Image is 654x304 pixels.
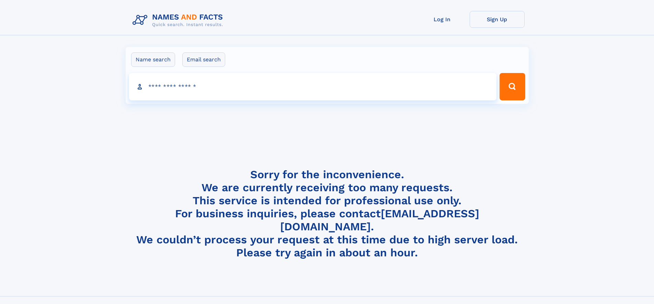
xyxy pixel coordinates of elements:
[130,168,525,259] h4: Sorry for the inconvenience. We are currently receiving too many requests. This service is intend...
[130,11,229,29] img: Logo Names and Facts
[415,11,470,28] a: Log In
[129,73,497,100] input: search input
[500,73,525,100] button: Search Button
[470,11,525,28] a: Sign Up
[182,52,225,67] label: Email search
[131,52,175,67] label: Name search
[280,207,479,233] a: [EMAIL_ADDRESS][DOMAIN_NAME]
